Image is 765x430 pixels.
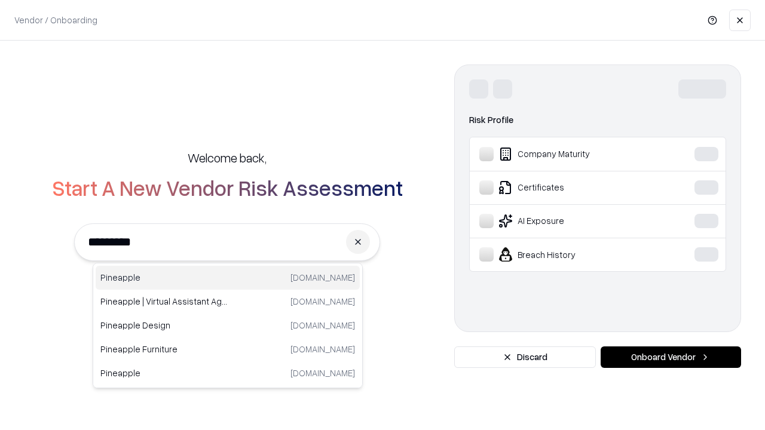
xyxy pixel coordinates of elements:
[52,176,403,199] h2: Start A New Vendor Risk Assessment
[454,346,596,368] button: Discard
[100,295,228,308] p: Pineapple | Virtual Assistant Agency
[290,295,355,308] p: [DOMAIN_NAME]
[290,343,355,355] p: [DOMAIN_NAME]
[479,147,658,161] div: Company Maturity
[100,271,228,284] p: Pineapple
[479,214,658,228] div: AI Exposure
[290,271,355,284] p: [DOMAIN_NAME]
[290,367,355,379] p: [DOMAIN_NAME]
[479,180,658,195] div: Certificates
[479,247,658,262] div: Breach History
[100,319,228,331] p: Pineapple Design
[601,346,741,368] button: Onboard Vendor
[93,263,363,388] div: Suggestions
[290,319,355,331] p: [DOMAIN_NAME]
[14,14,97,26] p: Vendor / Onboarding
[469,113,726,127] div: Risk Profile
[100,343,228,355] p: Pineapple Furniture
[100,367,228,379] p: Pineapple
[188,149,267,166] h5: Welcome back,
